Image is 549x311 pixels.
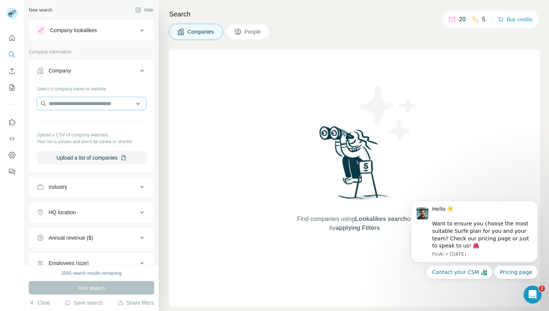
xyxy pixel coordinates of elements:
[29,178,154,196] button: Industry
[6,132,18,145] button: Use Surfe API
[6,81,18,94] button: My lists
[6,48,18,61] button: Search
[49,209,76,216] div: HQ location
[37,83,146,92] div: Select a company name or website
[49,183,67,191] div: Industry
[29,254,154,272] button: Employees (size)
[49,234,93,241] div: Annual revenue ($)
[29,203,154,221] button: HQ location
[498,14,533,25] button: Buy credits
[539,286,545,292] span: 2
[316,124,394,207] img: Surfe Illustration - Woman searching with binoculars
[50,27,97,34] div: Company lookalikes
[130,4,159,16] button: Hide
[295,215,414,233] span: Find companies using or by
[29,7,52,13] div: New search
[37,151,146,164] button: Upload a list of companies
[29,229,154,247] button: Annual revenue ($)
[6,116,18,129] button: Use Surfe on LinkedIn
[187,28,215,36] span: Companies
[459,15,466,24] p: 20
[336,225,380,231] span: applying Filters
[29,49,154,55] p: Company information
[6,64,18,78] button: Enrich CSV
[37,138,146,145] p: Your list is private and won't be saved or shared.
[29,299,50,307] button: Clear
[245,28,262,36] span: People
[49,67,71,74] div: Company
[169,9,540,19] h4: Search
[524,286,542,304] iframe: Intercom live chat
[29,21,154,39] button: Company lookalikes
[355,216,407,222] span: Lookalikes search
[400,194,549,283] iframe: Intercom notifications message
[62,270,122,277] div: 2000 search results remaining
[6,148,18,162] button: Dashboard
[482,15,486,24] p: 5
[65,299,103,307] button: Save search
[6,165,18,178] button: Feedback
[29,62,154,83] button: Company
[49,259,89,267] div: Employees (size)
[117,299,154,307] button: Share filters
[6,31,18,45] button: Quick start
[37,132,146,138] p: Upload a CSV of company websites.
[355,80,422,147] img: Surfe Illustration - Stars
